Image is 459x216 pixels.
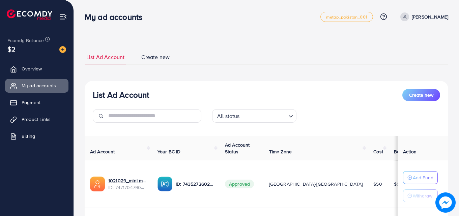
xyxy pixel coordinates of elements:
span: Create new [409,92,433,98]
span: Billing [22,133,35,140]
a: [PERSON_NAME] [398,12,448,21]
span: Payment [22,99,40,106]
span: Ad Account Status [225,142,250,155]
img: image [59,46,66,53]
a: 1021029_mini mart_1739641842912 [108,177,147,184]
span: All status [216,111,241,121]
a: metap_pakistan_001 [320,12,373,22]
p: ID: 7435272602769276944 [176,180,214,188]
button: Add Fund [403,171,438,184]
span: Ecomdy Balance [7,37,44,44]
a: Product Links [5,113,68,126]
span: Overview [22,65,42,72]
p: [PERSON_NAME] [412,13,448,21]
img: menu [59,13,67,21]
span: [GEOGRAPHIC_DATA]/[GEOGRAPHIC_DATA] [269,181,363,187]
img: ic-ads-acc.e4c84228.svg [90,177,105,191]
input: Search for option [242,110,286,121]
p: Add Fund [413,174,433,182]
span: Cost [373,148,383,155]
img: ic-ba-acc.ded83a64.svg [157,177,172,191]
span: Action [403,148,417,155]
div: Search for option [212,109,296,123]
span: metap_pakistan_001 [326,15,367,19]
span: $50 [373,181,382,187]
span: Time Zone [269,148,292,155]
button: Withdraw [403,189,438,202]
div: <span class='underline'>1021029_mini mart_1739641842912</span></br>7471704790297444353 [108,177,147,191]
a: My ad accounts [5,79,68,92]
span: ID: 7471704790297444353 [108,184,147,191]
span: My ad accounts [22,82,56,89]
span: Ad Account [90,148,115,155]
span: $2 [7,44,16,54]
span: List Ad Account [86,53,124,61]
a: Payment [5,96,68,109]
span: Create new [141,53,170,61]
span: Your BC ID [157,148,181,155]
p: Withdraw [413,192,432,200]
a: Overview [5,62,68,75]
span: Product Links [22,116,51,123]
h3: List Ad Account [93,90,149,100]
h3: My ad accounts [85,12,148,22]
span: Approved [225,180,254,188]
img: image [435,192,456,213]
a: Billing [5,129,68,143]
button: Create new [402,89,440,101]
img: logo [7,9,52,20]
